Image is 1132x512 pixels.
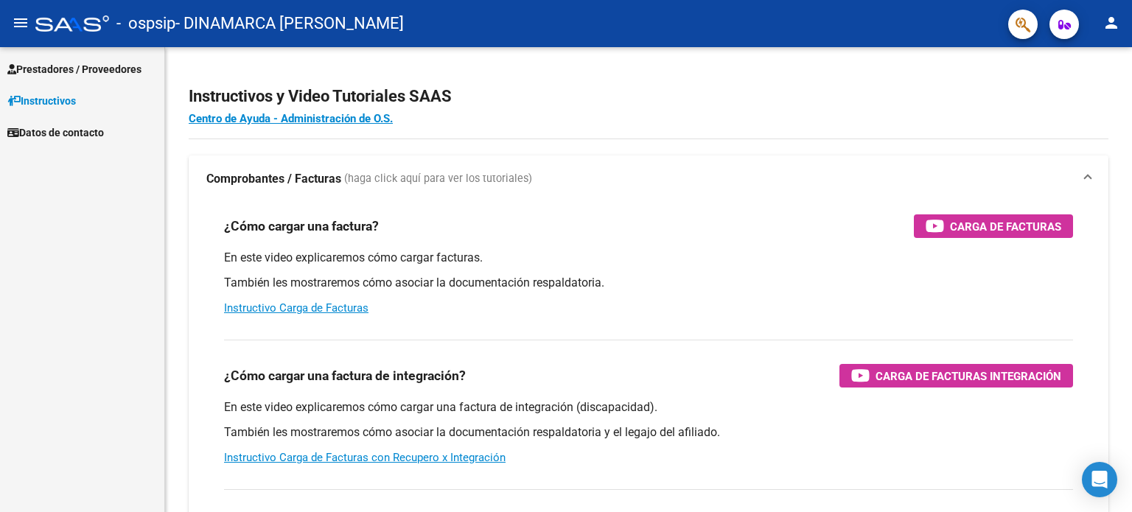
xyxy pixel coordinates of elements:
span: - ospsip [116,7,175,40]
span: Datos de contacto [7,125,104,141]
p: En este video explicaremos cómo cargar una factura de integración (discapacidad). [224,399,1073,415]
span: (haga click aquí para ver los tutoriales) [344,171,532,187]
p: En este video explicaremos cómo cargar facturas. [224,250,1073,266]
span: Instructivos [7,93,76,109]
span: - DINAMARCA [PERSON_NAME] [175,7,404,40]
button: Carga de Facturas [914,214,1073,238]
h2: Instructivos y Video Tutoriales SAAS [189,83,1108,111]
span: Prestadores / Proveedores [7,61,141,77]
mat-icon: person [1103,14,1120,32]
div: Open Intercom Messenger [1082,462,1117,497]
mat-icon: menu [12,14,29,32]
mat-expansion-panel-header: Comprobantes / Facturas (haga click aquí para ver los tutoriales) [189,155,1108,203]
strong: Comprobantes / Facturas [206,171,341,187]
span: Carga de Facturas [950,217,1061,236]
span: Carga de Facturas Integración [876,367,1061,385]
button: Carga de Facturas Integración [839,364,1073,387]
p: También les mostraremos cómo asociar la documentación respaldatoria. [224,275,1073,291]
h3: ¿Cómo cargar una factura? [224,216,379,236]
a: Instructivo Carga de Facturas [224,301,368,315]
a: Centro de Ayuda - Administración de O.S. [189,112,393,125]
h3: ¿Cómo cargar una factura de integración? [224,365,466,386]
a: Instructivo Carga de Facturas con Recupero x Integración [224,451,506,464]
p: También les mostraremos cómo asociar la documentación respaldatoria y el legajo del afiliado. [224,424,1073,441]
